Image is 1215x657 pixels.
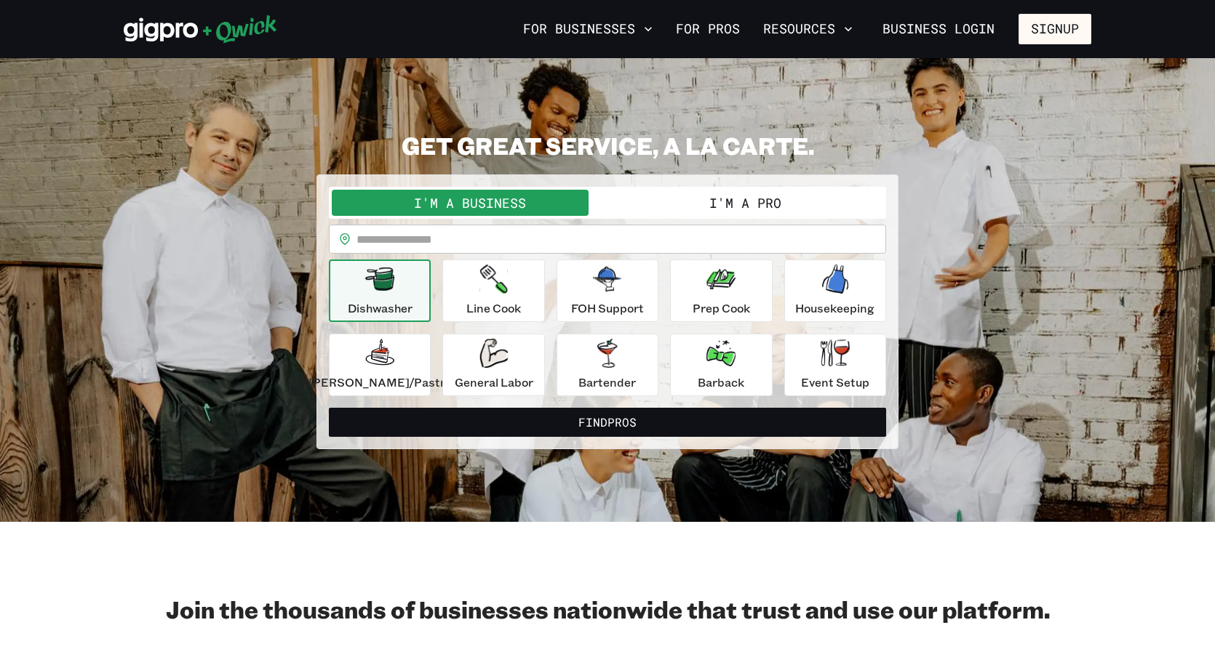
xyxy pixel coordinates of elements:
button: General Labor [442,334,544,396]
button: Barback [670,334,772,396]
button: Prep Cook [670,259,772,322]
button: FOH Support [557,259,658,322]
p: Barback [698,374,744,391]
p: [PERSON_NAME]/Pastry [308,374,451,391]
button: Event Setup [784,334,886,396]
button: For Businesses [517,17,658,41]
button: Resources [757,17,859,41]
button: I'm a Pro [607,190,883,216]
button: [PERSON_NAME]/Pastry [329,334,431,396]
button: I'm a Business [332,190,607,216]
h2: GET GREAT SERVICE, A LA CARTE. [316,131,899,160]
h2: Join the thousands of businesses nationwide that trust and use our platform. [124,594,1091,624]
button: Housekeeping [784,259,886,322]
p: Bartender [578,374,636,391]
a: Business Login [870,14,1007,44]
p: FOH Support [571,299,644,317]
button: Dishwasher [329,259,431,322]
p: Dishwasher [348,299,413,317]
p: Housekeeping [795,299,875,317]
button: Line Cook [442,259,544,322]
a: For Pros [670,17,746,41]
p: Prep Cook [693,299,750,317]
button: FindPros [329,408,886,437]
button: Bartender [557,334,658,396]
p: Event Setup [801,374,869,391]
p: General Labor [455,374,533,391]
p: Line Cook [466,299,521,317]
button: Signup [1019,14,1091,44]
